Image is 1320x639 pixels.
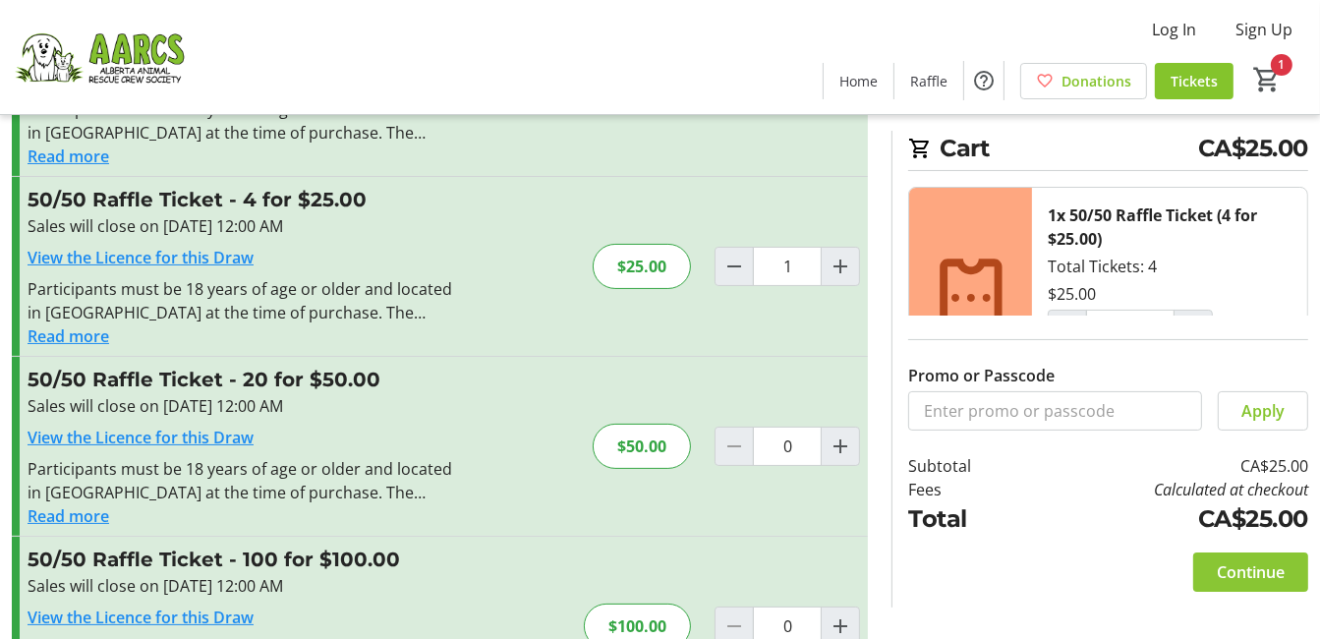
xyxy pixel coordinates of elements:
button: Increment by one [822,248,859,285]
a: Donations [1020,63,1147,99]
h3: 50/50 Raffle Ticket - 4 for $25.00 [28,185,457,214]
input: Enter promo or passcode [908,391,1202,431]
a: Tickets [1155,63,1234,99]
span: Raffle [910,71,947,91]
button: Decrement by one [716,248,753,285]
button: Increment by one [1175,311,1212,348]
button: Increment by one [822,428,859,465]
a: View the Licence for this Draw [28,427,254,448]
button: Sign Up [1220,14,1308,45]
button: Read more [28,504,109,528]
span: CA$25.00 [1198,131,1308,166]
button: Decrement by one [1049,311,1086,348]
span: Continue [1217,560,1285,584]
div: $25.00 [1048,282,1096,306]
button: Cart [1249,62,1285,97]
button: Apply [1218,391,1308,431]
div: $25.00 [593,244,691,289]
span: Apply [1241,399,1285,423]
td: CA$25.00 [1024,454,1308,478]
td: CA$25.00 [1024,501,1308,537]
div: Sales will close on [DATE] 12:00 AM [28,214,457,238]
a: Home [824,63,893,99]
button: Log In [1136,14,1212,45]
td: Fees [908,478,1024,501]
td: Subtotal [908,454,1024,478]
span: Home [839,71,878,91]
button: Read more [28,324,109,348]
div: Sales will close on [DATE] 12:00 AM [28,574,457,598]
h2: Cart [908,131,1308,171]
td: Calculated at checkout [1024,478,1308,501]
input: 50/50 Raffle Ticket Quantity [753,427,822,466]
h3: 50/50 Raffle Ticket - 20 for $50.00 [28,365,457,394]
span: Log In [1152,18,1196,41]
div: Participants must be 18 years of age or older and located in [GEOGRAPHIC_DATA] at the time of pur... [28,457,457,504]
button: Continue [1193,552,1308,592]
div: Total Tickets: 4 [1032,188,1307,408]
td: Total [908,501,1024,537]
button: Read more [28,145,109,168]
div: Participants must be 18 years of age or older and located in [GEOGRAPHIC_DATA] at the time of pur... [28,97,457,145]
a: View the Licence for this Draw [28,607,254,628]
span: Sign Up [1235,18,1292,41]
div: $50.00 [593,424,691,469]
div: Participants must be 18 years of age or older and located in [GEOGRAPHIC_DATA] at the time of pur... [28,277,457,324]
input: 50/50 Raffle Ticket Quantity [753,247,822,286]
a: Raffle [894,63,963,99]
span: Tickets [1171,71,1218,91]
img: Alberta Animal Rescue Crew Society's Logo [12,8,187,106]
h3: 50/50 Raffle Ticket - 100 for $100.00 [28,545,457,574]
button: Help [964,61,1004,100]
a: View the Licence for this Draw [28,247,254,268]
div: Sales will close on [DATE] 12:00 AM [28,394,457,418]
div: 1x 50/50 Raffle Ticket (4 for $25.00) [1048,203,1291,251]
span: Donations [1062,71,1131,91]
input: 50/50 Raffle Ticket (4 for $25.00) Quantity [1086,310,1175,349]
label: Promo or Passcode [908,364,1055,387]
